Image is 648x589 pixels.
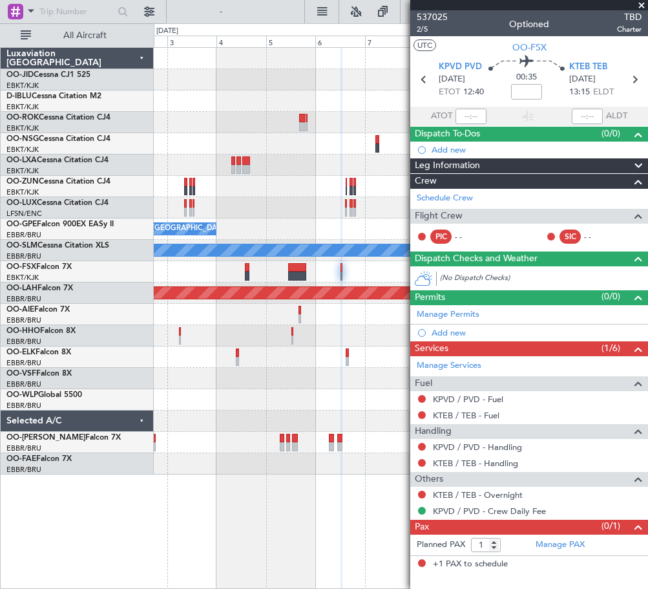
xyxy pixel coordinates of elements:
a: EBBR/BRU [6,337,41,347]
span: D-IBLU [6,92,32,100]
span: 00:35 [516,71,537,84]
span: Crew [415,174,437,189]
a: EBBR/BRU [6,465,41,475]
span: Fuel [415,376,432,391]
a: OO-LUXCessna Citation CJ4 [6,199,109,207]
a: EBBR/BRU [6,230,41,240]
span: ATOT [431,110,452,123]
span: Permits [415,290,445,305]
span: ETOT [439,86,460,99]
span: 537025 [417,10,448,24]
button: UTC [413,39,436,51]
a: KTEB / TEB - Handling [433,458,518,469]
div: Add new [432,144,642,155]
a: Manage PAX [536,539,585,552]
a: EBBR/BRU [6,358,41,368]
span: Handling [415,424,452,439]
span: (0/0) [601,127,620,140]
a: EBKT/KJK [6,166,39,176]
div: 5 [266,36,315,47]
span: OO-WLP [6,391,38,399]
a: EBKT/KJK [6,81,39,91]
span: All Aircraft [34,31,136,40]
span: Dispatch Checks and Weather [415,252,538,266]
span: OO-AIE [6,306,34,314]
span: Dispatch To-Dos [415,127,480,142]
span: OO-ZUN [6,178,39,186]
span: OO-[PERSON_NAME] [6,434,85,442]
a: EBKT/KJK [6,187,39,197]
span: [DATE] [439,73,465,86]
a: OO-LXACessna Citation CJ4 [6,156,109,164]
div: 3 [167,36,216,47]
div: [DATE] [156,26,178,37]
a: OO-WLPGlobal 5500 [6,391,82,399]
a: EBBR/BRU [6,444,41,453]
span: OO-FSX [512,41,547,54]
span: OO-ELK [6,348,36,356]
a: OO-GPEFalcon 900EX EASy II [6,220,114,228]
span: 13:15 [569,86,590,99]
div: (No Dispatch Checks) [440,273,648,286]
span: OO-LUX [6,199,37,207]
span: Flight Crew [415,209,463,224]
a: KPVD / PVD - Crew Daily Fee [433,506,546,517]
label: Planned PAX [417,539,465,552]
span: OO-VSF [6,370,36,378]
a: OO-[PERSON_NAME]Falcon 7X [6,434,121,442]
a: OO-JIDCessna CJ1 525 [6,71,90,79]
span: ELDT [593,86,614,99]
div: Add new [432,327,642,338]
div: 7 [365,36,414,47]
a: OO-FAEFalcon 7X [6,455,72,463]
span: 2/5 [417,24,448,35]
a: EBKT/KJK [6,123,39,133]
div: PIC [430,230,452,244]
span: ALDT [606,110,627,123]
a: KPVD / PVD - Fuel [433,394,503,405]
a: OO-ZUNCessna Citation CJ4 [6,178,110,186]
span: (1/6) [601,341,620,355]
a: EBKT/KJK [6,145,39,155]
span: (0/0) [601,290,620,303]
span: OO-GPE [6,220,37,228]
span: OO-JID [6,71,34,79]
span: KTEB TEB [569,61,607,74]
span: OO-LXA [6,156,37,164]
span: OO-NSG [6,135,39,143]
span: OO-FSX [6,263,36,271]
span: OO-SLM [6,242,37,250]
div: SIC [559,230,581,244]
button: All Aircraft [14,25,140,46]
a: EBBR/BRU [6,401,41,411]
span: Services [415,341,448,356]
span: OO-ROK [6,114,39,122]
button: Refresh [407,1,485,22]
div: Optioned [509,17,549,31]
span: Others [415,472,443,487]
span: Pax [415,520,429,535]
a: KTEB / TEB - Overnight [433,489,523,500]
span: OO-HHO [6,327,40,335]
span: TBD [617,10,642,24]
div: 4 [216,36,266,47]
div: 6 [315,36,364,47]
a: OO-LAHFalcon 7X [6,284,73,292]
span: OO-FAE [6,455,36,463]
a: D-IBLUCessna Citation M2 [6,92,101,100]
a: Schedule Crew [417,192,473,205]
a: OO-NSGCessna Citation CJ4 [6,135,110,143]
span: [DATE] [569,73,596,86]
a: EBKT/KJK [6,102,39,112]
a: EBBR/BRU [6,380,41,389]
a: EBBR/BRU [6,294,41,304]
a: OO-HHOFalcon 8X [6,327,76,335]
span: OO-LAH [6,284,37,292]
span: 12:40 [463,86,484,99]
input: Trip Number [39,2,114,21]
a: OO-ELKFalcon 8X [6,348,71,356]
a: Manage Services [417,359,481,372]
span: KPVD PVD [439,61,482,74]
a: EBBR/BRU [6,316,41,325]
div: - - [455,231,484,242]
